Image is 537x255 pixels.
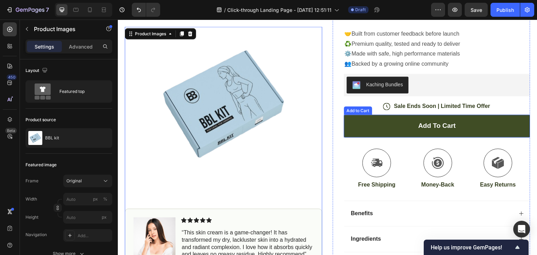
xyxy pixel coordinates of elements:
[227,19,412,29] p: ♻️Premium quality, tested and ready to deliver
[26,214,38,220] label: Height
[227,9,412,19] p: 🤝Built from customer feedback before launch
[491,3,520,17] button: Publish
[276,83,372,90] p: Sale Ends Soon | Limited Time Offer
[226,95,413,118] button: Add to cart
[45,136,59,140] p: BBL kit
[233,216,263,223] p: Ingredients
[63,175,112,187] button: Original
[26,117,56,123] div: Product source
[3,3,52,17] button: 7
[35,43,54,50] p: Settings
[28,131,42,145] img: product feature img
[227,6,331,14] span: Click-through Landing Page - [DATE] 12:51:11
[34,25,93,33] p: Product Images
[471,7,482,13] span: Save
[235,61,243,70] img: KachingBundles.png
[64,210,195,239] p: “This skin cream is a game-changer! It has transformed my dry, lackluster skin into a hydrated an...
[93,196,98,202] div: px
[26,162,57,168] div: Featured image
[91,195,100,203] button: %
[118,20,537,255] iframe: Design area
[228,88,253,94] div: Add to Cart
[63,211,112,224] input: px
[304,162,337,169] p: Money-Back
[26,178,38,184] label: Frame
[101,195,109,203] button: px
[16,198,58,240] img: gempages_586459556847027035-aba43b96-02a4-42e9-a8bc-919292a20684.png
[63,193,112,205] input: px%
[301,102,338,111] div: Add to cart
[496,6,514,14] div: Publish
[132,3,160,17] div: Undo/Redo
[5,128,17,133] div: Beta
[249,61,285,68] div: Kaching Bundles
[102,214,107,220] span: px
[431,243,522,252] button: Show survey - Help us improve GemPages!
[227,29,412,39] p: ⚙️Made with safe, high performance materials
[69,43,93,50] p: Advanced
[26,232,47,238] div: Navigation
[66,178,82,184] span: Original
[78,233,110,239] div: Add...
[233,190,255,198] p: Benefits
[229,57,291,74] button: Kaching Bundles
[363,162,398,169] p: Easy Returns
[465,3,488,17] button: Save
[224,6,226,14] span: /
[46,6,49,14] p: 7
[275,83,373,91] div: Rich Text Editor. Editing area: main
[431,244,513,251] span: Help us improve GemPages!
[59,83,102,100] div: Featured top
[103,196,107,202] div: %
[241,162,278,169] p: Free Shipping
[355,7,366,13] span: Draft
[227,39,412,49] p: 👥Backed by a growing online community
[513,221,530,238] div: Open Intercom Messenger
[26,66,49,75] div: Layout
[7,74,17,80] div: 450
[26,196,37,202] label: Width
